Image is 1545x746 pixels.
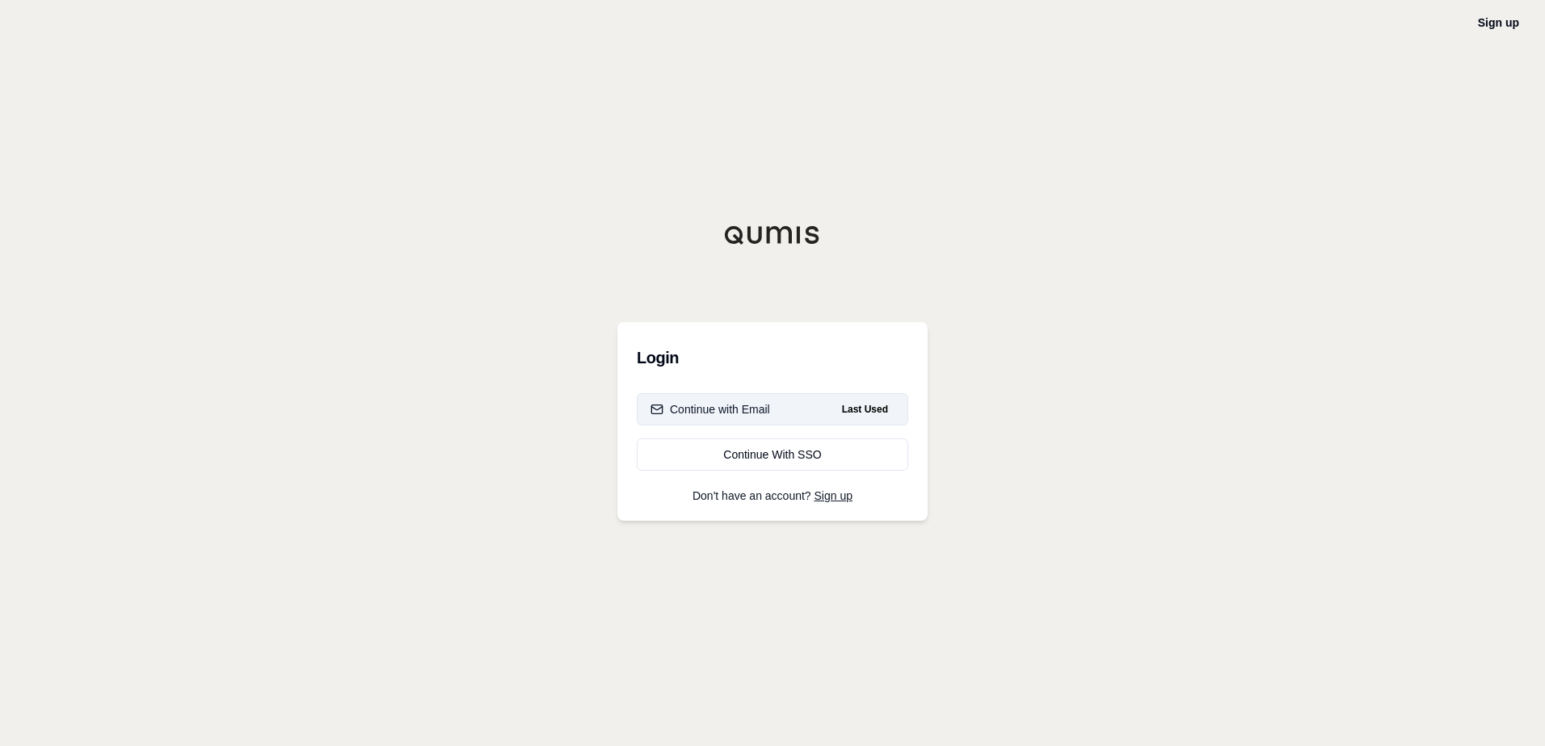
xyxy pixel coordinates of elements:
[637,438,908,471] a: Continue With SSO
[724,225,821,245] img: Qumis
[1478,16,1519,29] a: Sign up
[650,401,770,417] div: Continue with Email
[637,393,908,425] button: Continue with EmailLast Used
[637,342,908,374] h3: Login
[815,489,852,502] a: Sign up
[650,446,895,463] div: Continue With SSO
[637,490,908,501] p: Don't have an account?
[836,400,895,419] span: Last Used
